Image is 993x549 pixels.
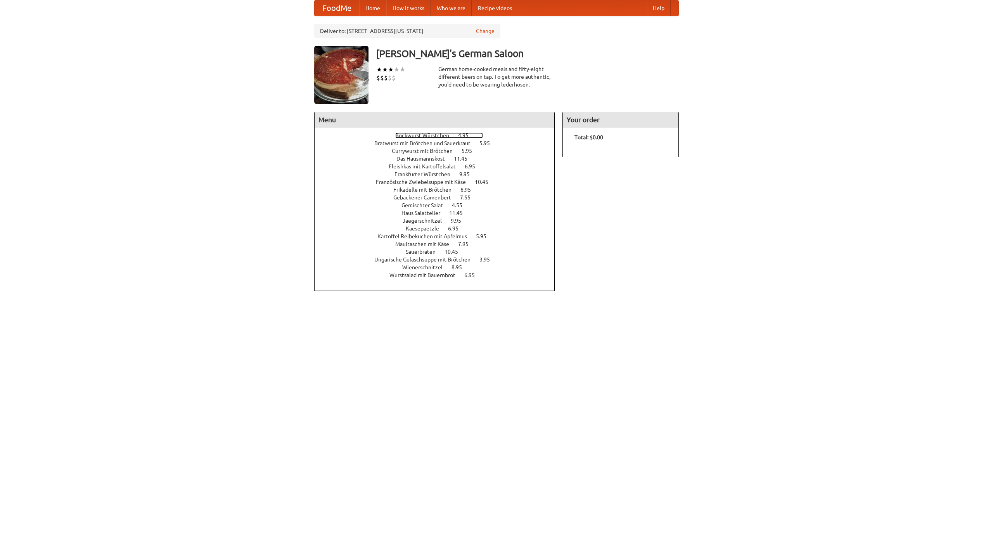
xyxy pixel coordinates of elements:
[438,65,555,88] div: German home-cooked meals and fifty-eight different beers on tap. To get more authentic, you'd nee...
[448,225,466,232] span: 6.95
[476,233,494,239] span: 5.95
[315,112,554,128] h4: Menu
[403,218,476,224] a: Jaegerschnitzel 9.95
[401,210,477,216] a: Haus Salatteller 11.45
[458,241,476,247] span: 7.95
[462,148,480,154] span: 5.95
[359,0,386,16] a: Home
[395,241,457,247] span: Maultaschen mit Käse
[386,0,431,16] a: How it works
[393,187,485,193] a: Frikadelle mit Brötchen 6.95
[388,74,392,82] li: $
[460,187,479,193] span: 6.95
[458,132,476,139] span: 4.95
[452,264,470,270] span: 8.95
[374,256,504,263] a: Ungarische Gulaschsuppe mit Brötchen 3.95
[376,46,679,61] h3: [PERSON_NAME]'s German Saloon
[465,163,483,170] span: 6.95
[395,132,457,139] span: Bockwurst Würstchen
[451,218,469,224] span: 9.95
[315,0,359,16] a: FoodMe
[314,46,368,104] img: angular.jpg
[479,256,498,263] span: 3.95
[401,210,448,216] span: Haus Salatteller
[376,179,474,185] span: Französische Zwiebelsuppe mit Käse
[406,225,473,232] a: Kaesepaetzle 6.95
[395,241,483,247] a: Maultaschen mit Käse 7.95
[472,0,518,16] a: Recipe videos
[400,65,405,74] li: ★
[452,202,470,208] span: 4.55
[393,194,459,201] span: Gebackener Camenbert
[392,74,396,82] li: $
[401,202,451,208] span: Gemischter Salat
[389,272,463,278] span: Wurstsalad mit Bauernbrot
[377,233,501,239] a: Kartoffel Reibekuchen mit Apfelmus 5.95
[445,249,466,255] span: 10.45
[394,65,400,74] li: ★
[563,112,678,128] h4: Your order
[402,264,476,270] a: Wienerschnitzel 8.95
[406,249,443,255] span: Sauerbraten
[374,140,504,146] a: Bratwurst mit Brötchen und Sauerkraut 5.95
[376,74,380,82] li: $
[406,225,447,232] span: Kaesepaetzle
[647,0,671,16] a: Help
[384,74,388,82] li: $
[431,0,472,16] a: Who we are
[460,194,478,201] span: 7.55
[374,140,478,146] span: Bratwurst mit Brötchen und Sauerkraut
[395,132,483,139] a: Bockwurst Würstchen 4.95
[479,140,498,146] span: 5.95
[392,148,486,154] a: Currywurst mit Brötchen 5.95
[403,218,450,224] span: Jaegerschnitzel
[396,156,453,162] span: Das Hausmannskost
[396,156,482,162] a: Das Hausmannskost 11.45
[393,194,485,201] a: Gebackener Camenbert 7.55
[402,264,450,270] span: Wienerschnitzel
[382,65,388,74] li: ★
[574,134,603,140] b: Total: $0.00
[388,65,394,74] li: ★
[449,210,471,216] span: 11.45
[389,163,464,170] span: Fleishkas mit Kartoffelsalat
[475,179,496,185] span: 10.45
[464,272,483,278] span: 6.95
[476,27,495,35] a: Change
[389,163,490,170] a: Fleishkas mit Kartoffelsalat 6.95
[376,179,503,185] a: Französische Zwiebelsuppe mit Käse 10.45
[401,202,477,208] a: Gemischter Salat 4.55
[394,171,458,177] span: Frankfurter Würstchen
[389,272,489,278] a: Wurstsalad mit Bauernbrot 6.95
[394,171,484,177] a: Frankfurter Würstchen 9.95
[376,65,382,74] li: ★
[377,233,475,239] span: Kartoffel Reibekuchen mit Apfelmus
[380,74,384,82] li: $
[374,256,478,263] span: Ungarische Gulaschsuppe mit Brötchen
[314,24,500,38] div: Deliver to: [STREET_ADDRESS][US_STATE]
[393,187,459,193] span: Frikadelle mit Brötchen
[392,148,460,154] span: Currywurst mit Brötchen
[406,249,472,255] a: Sauerbraten 10.45
[454,156,475,162] span: 11.45
[459,171,477,177] span: 9.95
